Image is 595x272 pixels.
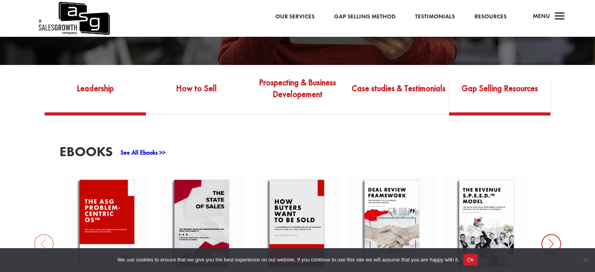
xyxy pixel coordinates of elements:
a: Gap Selling Method [334,12,395,22]
button: Ok [463,254,478,266]
h3: EBooks [59,145,113,162]
a: How to Sell [146,76,247,112]
a: Leadership [45,76,146,112]
span: Menu [533,12,550,20]
a: See All Ebooks >> [120,148,165,157]
a: Our Services [275,12,315,22]
span: a [552,9,568,25]
a: Testimonials [415,12,455,22]
a: Case studies & Testimonials [348,76,449,112]
span: We use cookies to ensure that we give you the best experience on our website. If you continue to ... [117,256,459,264]
a: Prospecting & Business Developement [247,76,348,112]
a: Gap Selling Resources [449,76,550,112]
a: Resources [475,12,507,22]
span: No [581,256,589,264]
